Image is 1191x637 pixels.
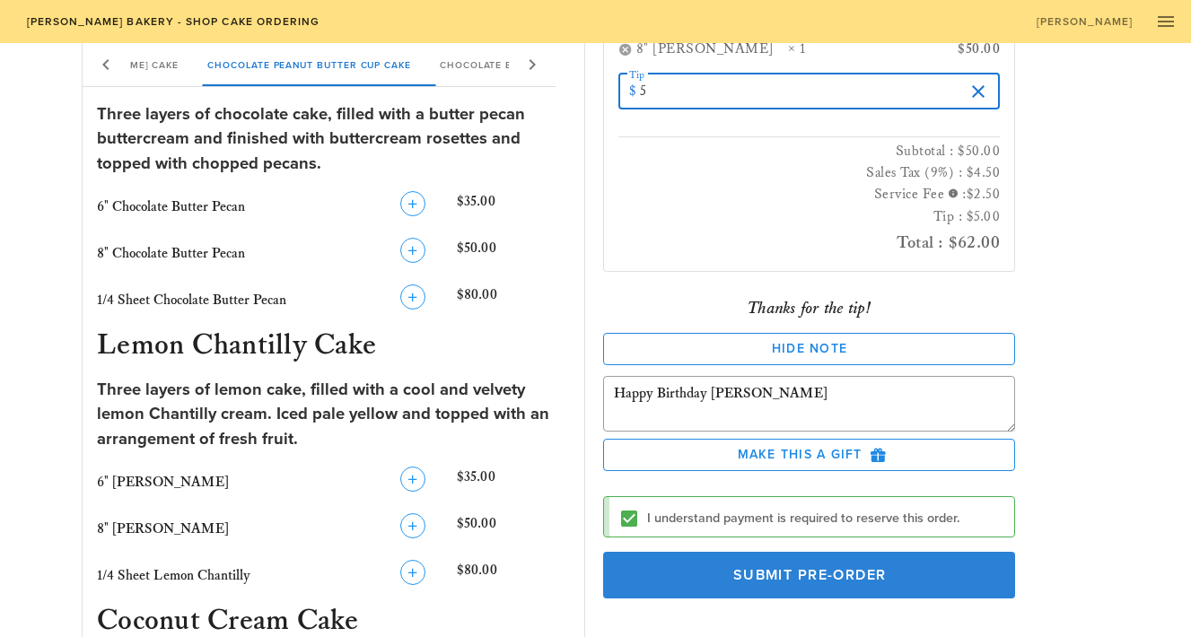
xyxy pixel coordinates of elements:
button: Hide Note [603,333,1016,365]
span: Make this a Gift [618,447,1001,463]
span: 8" Chocolate Butter Pecan [97,245,245,262]
span: 1/4 Sheet Lemon Chantilly [97,567,250,584]
span: Hide Note [618,341,1001,356]
span: Submit Pre-Order [624,566,995,584]
div: 8" [PERSON_NAME] [636,40,788,59]
div: $80.00 [453,556,574,596]
h3: Service Fee : [618,184,1001,206]
span: [PERSON_NAME] Bakery - Shop Cake Ordering [25,15,320,28]
div: $ [629,83,640,100]
a: [PERSON_NAME] [1024,9,1144,34]
span: [PERSON_NAME] [1036,15,1134,28]
button: Submit Pre-Order [603,552,1016,598]
h3: Tip : $5.00 [618,206,1001,228]
div: × 1 [788,40,909,59]
div: Three layers of chocolate cake, filled with a butter pecan buttercream and finished with buttercr... [97,102,570,177]
span: 6" Chocolate Butter Pecan [97,198,245,215]
button: clear icon [968,81,989,102]
div: $35.00 [453,188,574,227]
div: $50.00 [453,510,574,549]
div: $50.00 [909,40,1000,59]
span: 8" [PERSON_NAME] [97,520,229,537]
label: Tip [629,68,644,82]
h2: Total : $62.00 [618,228,1001,257]
div: $50.00 [453,234,574,274]
span: 1/4 Sheet Chocolate Butter Pecan [97,292,286,309]
div: Thanks for the tip! [603,293,1016,322]
h3: Lemon Chantilly Cake [93,327,574,367]
h3: Sales Tax (9%) : $4.50 [618,162,1001,184]
div: $80.00 [453,281,574,320]
a: [PERSON_NAME] Bakery - Shop Cake Ordering [14,9,331,34]
div: Three layers of lemon cake, filled with a cool and velvety lemon Chantilly cream. Iced pale yello... [97,378,570,452]
h3: Subtotal : $50.00 [618,141,1001,162]
span: $2.50 [967,186,1001,203]
button: Make this a Gift [603,439,1016,471]
div: $35.00 [453,463,574,502]
div: Chocolate Peanut Butter Cup Cake [193,43,425,86]
label: I understand payment is required to reserve this order. [647,510,1001,528]
span: 6" [PERSON_NAME] [97,474,229,491]
div: Chocolate Butter Pecan Cake [425,43,627,86]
